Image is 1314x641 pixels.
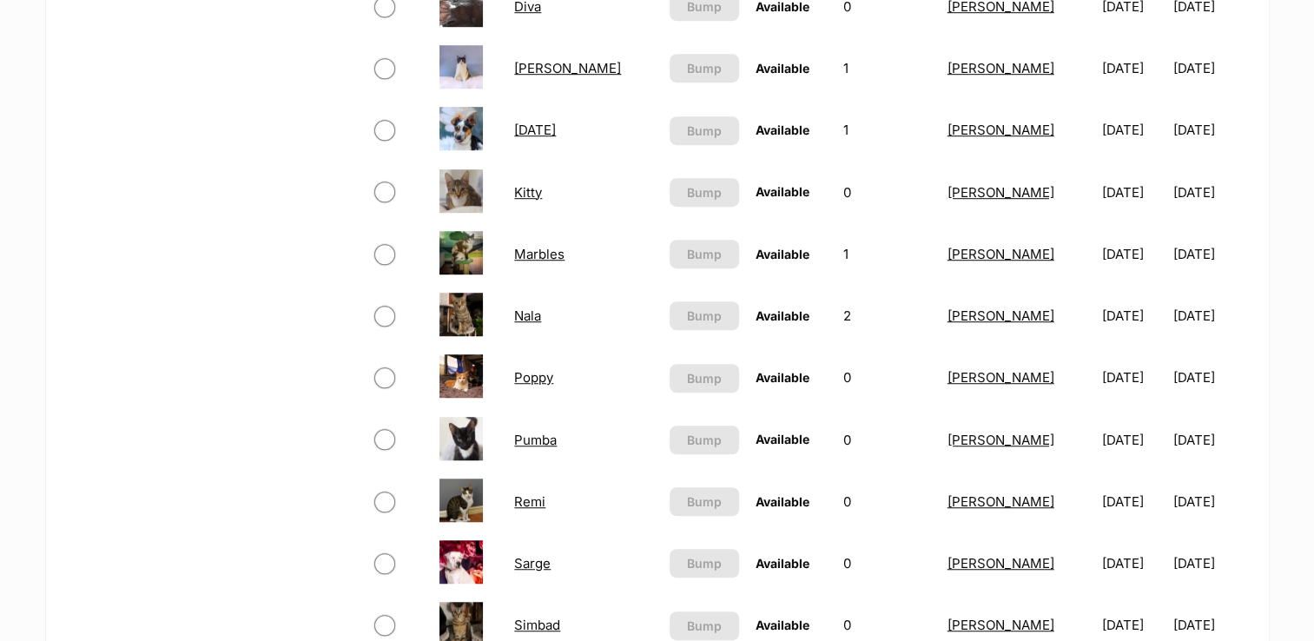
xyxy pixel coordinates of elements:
a: [PERSON_NAME] [948,184,1054,201]
a: [PERSON_NAME] [948,246,1054,262]
td: 1 [835,224,938,284]
a: [PERSON_NAME] [948,369,1054,386]
span: Bump [687,122,722,140]
button: Bump [670,426,740,454]
td: [DATE] [1095,533,1172,593]
span: Available [755,432,809,446]
td: [DATE] [1173,347,1250,407]
button: Bump [670,178,740,207]
span: Available [755,370,809,385]
td: [DATE] [1173,533,1250,593]
button: Bump [670,611,740,640]
td: [DATE] [1095,347,1172,407]
td: [DATE] [1173,38,1250,98]
td: 0 [835,533,938,593]
td: [DATE] [1173,162,1250,222]
button: Bump [670,364,740,393]
td: [DATE] [1173,286,1250,346]
button: Bump [670,549,740,578]
a: Poppy [514,369,553,386]
button: Bump [670,301,740,330]
button: Bump [670,54,740,83]
a: [PERSON_NAME] [948,122,1054,138]
td: 2 [835,286,938,346]
span: Available [755,308,809,323]
span: Available [755,618,809,632]
a: Remi [514,493,545,510]
a: Simbad [514,617,560,633]
img: Poppy [439,354,483,398]
td: [DATE] [1095,224,1172,284]
span: Bump [687,617,722,635]
td: [DATE] [1095,162,1172,222]
span: Available [755,556,809,571]
td: [DATE] [1095,100,1172,160]
td: [DATE] [1095,286,1172,346]
a: [PERSON_NAME] [948,307,1054,324]
a: [DATE] [514,122,556,138]
td: 0 [835,410,938,470]
a: Kitty [514,184,542,201]
span: Bump [687,307,722,325]
a: [PERSON_NAME] [948,493,1054,510]
span: Available [755,494,809,509]
td: [DATE] [1173,472,1250,532]
a: [PERSON_NAME] [948,432,1054,448]
span: Available [755,247,809,261]
a: [PERSON_NAME] [514,60,621,76]
span: Bump [687,245,722,263]
td: 0 [835,472,938,532]
button: Bump [670,116,740,145]
td: [DATE] [1095,38,1172,98]
a: Marbles [514,246,565,262]
a: [PERSON_NAME] [948,60,1054,76]
td: 0 [835,162,938,222]
span: Bump [687,492,722,511]
a: Sarge [514,555,551,572]
button: Bump [670,487,740,516]
td: [DATE] [1173,410,1250,470]
a: [PERSON_NAME] [948,555,1054,572]
a: Pumba [514,432,557,448]
span: Available [755,184,809,199]
span: Bump [687,554,722,572]
td: 1 [835,38,938,98]
a: [PERSON_NAME] [948,617,1054,633]
td: [DATE] [1095,410,1172,470]
td: 0 [835,347,938,407]
span: Bump [687,183,722,202]
span: Available [755,122,809,137]
td: [DATE] [1173,224,1250,284]
span: Available [755,61,809,76]
td: [DATE] [1095,472,1172,532]
button: Bump [670,240,740,268]
td: 1 [835,100,938,160]
span: Bump [687,431,722,449]
span: Bump [687,59,722,77]
a: Nala [514,307,541,324]
td: [DATE] [1173,100,1250,160]
span: Bump [687,369,722,387]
